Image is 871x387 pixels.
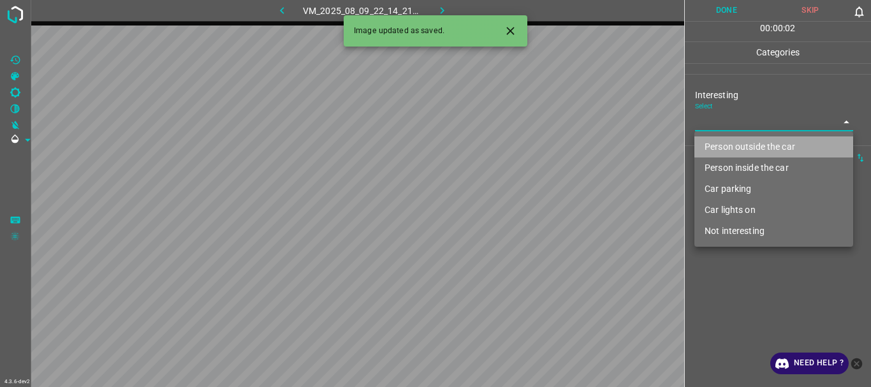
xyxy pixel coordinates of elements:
[354,26,444,37] span: Image updated as saved.
[694,221,853,242] li: Not interesting
[499,19,522,43] button: Close
[694,179,853,200] li: Car parking
[694,200,853,221] li: Car lights on
[694,157,853,179] li: Person inside the car
[694,136,853,157] li: Person outside the car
